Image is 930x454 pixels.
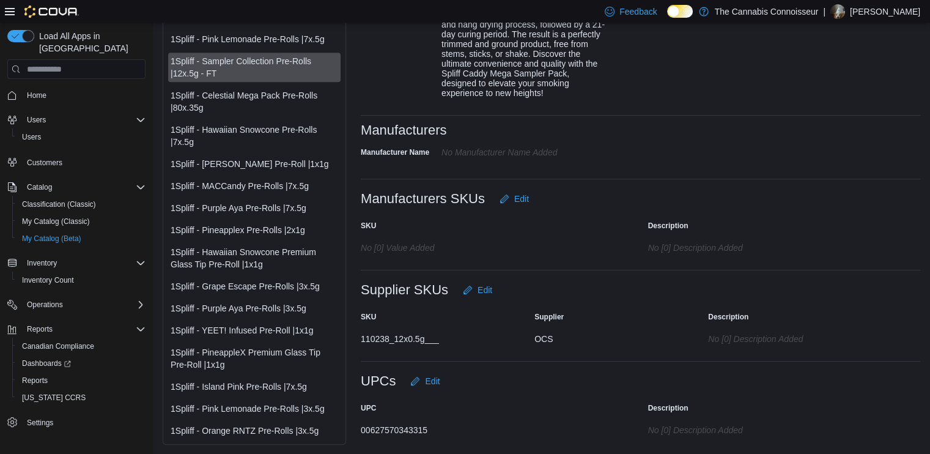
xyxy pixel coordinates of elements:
[667,5,693,18] input: Dark Mode
[361,403,376,413] label: UPC
[361,238,605,253] div: No [0] value added
[12,213,150,230] button: My Catalog (Classic)
[171,89,338,114] div: 1Spliff - Celestial Mega Pack Pre-Rolls |80x.35g
[2,86,150,104] button: Home
[171,280,338,292] div: 1Spliff - Grape Escape Pre-Rolls |3x.5g
[2,255,150,272] button: Inventory
[12,128,150,146] button: Users
[534,312,564,322] label: Supplier
[648,403,688,413] label: Description
[708,329,893,344] div: No [0] description added
[22,297,146,312] span: Operations
[17,356,76,371] a: Dashboards
[27,115,46,125] span: Users
[34,30,146,54] span: Load All Apps in [GEOGRAPHIC_DATA]
[514,193,529,205] span: Edit
[619,6,657,18] span: Feedback
[17,390,146,405] span: Washington CCRS
[171,158,338,170] div: 1Spliff - [PERSON_NAME] Pre-Roll |1x1g
[171,202,338,214] div: 1Spliff - Purple Aya Pre-Rolls |7x.5g
[17,197,101,212] a: Classification (Classic)
[2,111,150,128] button: Users
[17,339,146,354] span: Canadian Compliance
[2,414,150,431] button: Settings
[22,154,146,169] span: Customers
[850,4,920,19] p: [PERSON_NAME]
[17,231,86,246] a: My Catalog (Beta)
[2,179,150,196] button: Catalog
[22,155,67,170] a: Customers
[648,221,688,231] label: Description
[2,321,150,338] button: Reports
[171,33,338,45] div: 1Spliff - Pink Lemonade Pre-Rolls |7x.5g
[12,338,150,355] button: Canadian Compliance
[22,393,86,403] span: [US_STATE] CCRS
[478,284,492,296] span: Edit
[405,369,445,393] button: Edit
[22,322,57,337] button: Reports
[22,341,94,351] span: Canadian Compliance
[12,196,150,213] button: Classification (Classic)
[425,375,440,387] span: Edit
[22,234,81,244] span: My Catalog (Beta)
[22,217,90,226] span: My Catalog (Classic)
[17,214,146,229] span: My Catalog (Classic)
[17,339,99,354] a: Canadian Compliance
[361,329,520,344] div: 110238_12x0.5g___
[17,273,79,288] a: Inventory Count
[22,113,146,127] span: Users
[17,356,146,371] span: Dashboards
[361,221,376,231] label: SKU
[2,296,150,313] button: Operations
[17,197,146,212] span: Classification (Classic)
[22,256,62,270] button: Inventory
[22,132,41,142] span: Users
[171,346,338,371] div: 1Spliff - PineappleX Premium Glass Tip Pre-Roll |1x1g
[27,91,46,100] span: Home
[708,312,748,322] label: Description
[22,199,96,209] span: Classification (Classic)
[441,143,605,157] div: No Manufacturer Name Added
[171,124,338,148] div: 1Spliff - Hawaiian Snowcone Pre-Rolls |7x.5g
[830,4,845,19] div: Candice Flynt
[171,324,338,337] div: 1Spliff - YEET! Infused Pre-Roll |1x1g
[171,224,338,236] div: 1Spliff - Pineapplex Pre-Rolls |2x1g
[17,373,146,388] span: Reports
[171,55,338,80] div: 1Spliff - Sampler Collection Pre-Rolls |12x.5g - FT
[171,403,338,415] div: 1Spliff - Pink Lemonade Pre-Rolls |3x.5g
[22,180,146,195] span: Catalog
[22,87,146,103] span: Home
[22,180,57,195] button: Catalog
[2,153,150,171] button: Customers
[12,230,150,247] button: My Catalog (Beta)
[361,283,448,297] h3: Supplier SKUs
[27,418,53,428] span: Settings
[22,88,51,103] a: Home
[17,390,90,405] a: [US_STATE] CCRS
[24,6,79,18] img: Cova
[171,180,338,192] div: 1Spliff - MACCandy Pre-Rolls |7x.5g
[22,415,146,430] span: Settings
[17,130,46,144] a: Users
[27,158,62,168] span: Customers
[361,312,376,322] label: SKU
[12,272,150,289] button: Inventory Count
[22,376,48,385] span: Reports
[22,415,58,430] a: Settings
[171,381,338,393] div: 1Spliff - Island Pink Pre-Rolls |7x.5g
[171,425,338,437] div: 1Spliff - Orange RNTZ Pre-Rolls |3x.5g
[22,322,146,337] span: Reports
[27,258,57,268] span: Inventory
[361,420,605,435] div: 00627570343315
[823,4,825,19] p: |
[27,182,52,192] span: Catalog
[648,420,893,435] div: No [0] description added
[17,130,146,144] span: Users
[171,302,338,314] div: 1Spliff - Purple Aya Pre-Rolls |3x.5g
[22,359,71,368] span: Dashboards
[12,372,150,389] button: Reports
[361,374,396,389] h3: UPCs
[17,373,53,388] a: Reports
[361,147,429,157] label: Manufacturer Name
